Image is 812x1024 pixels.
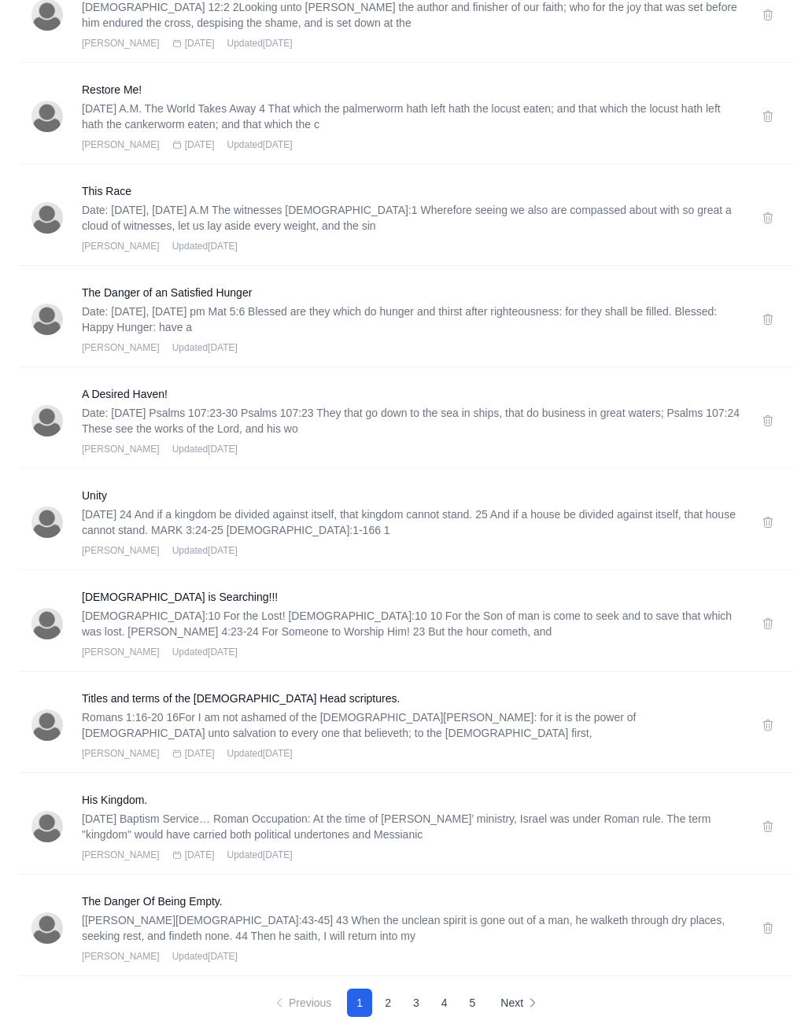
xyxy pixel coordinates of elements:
img: Darren Parker [31,101,63,132]
p: Romans 1:16-20 16For I am not ashamed of the [DEMOGRAPHIC_DATA][PERSON_NAME]: for it is the power... [82,709,743,741]
span: [PERSON_NAME] [82,849,160,861]
button: 5 [460,989,485,1017]
span: Updated [DATE] [227,849,292,861]
a: [DEMOGRAPHIC_DATA] is Searching!!! [82,589,743,605]
button: 1 [347,989,372,1017]
span: Updated [DATE] [227,138,292,151]
span: Updated [DATE] [172,544,238,557]
img: Darren Parker [31,304,63,335]
span: [DATE] [185,138,215,151]
span: [DATE] [185,849,215,861]
a: Unity [82,488,743,503]
span: [PERSON_NAME] [82,646,160,658]
span: Updated [DATE] [172,341,238,354]
span: Updated [DATE] [172,950,238,963]
span: [DATE] [185,747,215,760]
span: [PERSON_NAME] [82,37,160,50]
img: Darren Parker [31,709,63,741]
button: 2 [375,989,400,1017]
p: Date: [DATE], [DATE] pm Mat 5:6 Blessed are they which do hunger and thirst after righteousness: ... [82,304,743,335]
button: Next [491,989,548,1017]
span: [PERSON_NAME] [82,950,160,963]
img: Darren Parker [31,202,63,234]
button: Previous [264,989,341,1017]
img: Darren Parker [31,608,63,639]
button: 4 [432,989,457,1017]
span: [DATE] [185,37,215,50]
span: Updated [DATE] [227,747,292,760]
p: [[PERSON_NAME][DEMOGRAPHIC_DATA]:43-45] 43 When the unclean spirit is gone out of a man, he walke... [82,912,743,944]
span: Updated [DATE] [227,37,292,50]
p: Date: [DATE], [DATE] A.M The witnesses [DEMOGRAPHIC_DATA]:1 Wherefore seeing we also are compasse... [82,202,743,234]
p: [DATE] A.M. The World Takes Away 4 That which the palmerworm hath left hath the locust eaten; and... [82,101,743,132]
p: [DEMOGRAPHIC_DATA]:10 For the Lost! [DEMOGRAPHIC_DATA]:10 10 For the Son of man is come to seek a... [82,608,743,639]
button: 3 [404,989,429,1017]
a: The Danger of an Satisfied Hunger [82,285,743,300]
p: [DATE] 24 And if a kingdom be divided against itself, that kingdom cannot stand. 25 And if a hous... [82,506,743,538]
span: Updated [DATE] [172,240,238,252]
span: [PERSON_NAME] [82,443,160,455]
span: Updated [DATE] [172,443,238,455]
span: [PERSON_NAME] [82,138,160,151]
img: Darren Parker [31,506,63,538]
span: [PERSON_NAME] [82,747,160,760]
img: Darren Parker [31,912,63,944]
iframe: Drift Widget Chat Controller [733,945,793,1005]
a: This Race [82,183,743,199]
a: His Kingdom. [82,792,743,808]
span: [PERSON_NAME] [82,544,160,557]
a: Titles and terms of the [DEMOGRAPHIC_DATA] Head scriptures. [82,691,743,706]
span: [PERSON_NAME] [82,341,160,354]
img: Darren Parker [31,811,63,842]
a: The Danger Of Being Empty. [82,893,743,909]
img: Darren Parker [31,405,63,436]
span: Updated [DATE] [172,646,238,658]
p: Date: [DATE] Psalms 107:23-30 Psalms 107:23 They that go down to the sea in ships, that do busine... [82,405,743,436]
p: [DATE] Baptism Service… Roman Occupation: At the time of [PERSON_NAME]’ ministry, Israel was unde... [82,811,743,842]
a: A Desired Haven! [82,386,743,402]
a: Restore Me! [82,82,743,98]
span: [PERSON_NAME] [82,240,160,252]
